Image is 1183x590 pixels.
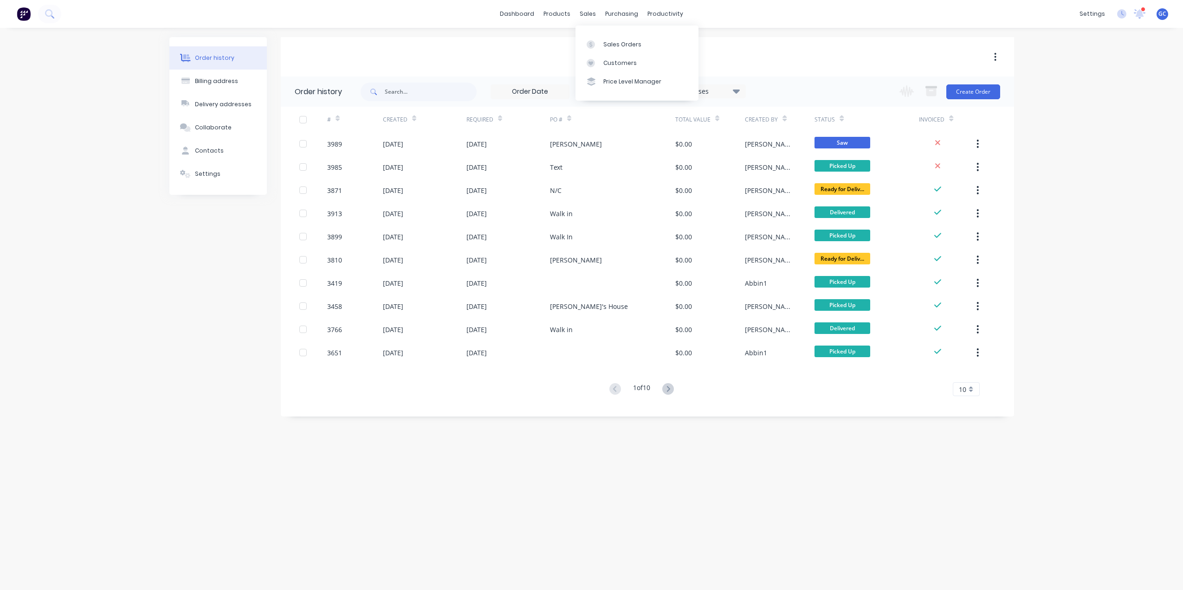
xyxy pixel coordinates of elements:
[466,139,487,149] div: [DATE]
[327,278,342,288] div: 3419
[815,346,870,357] span: Picked Up
[327,301,342,311] div: 3458
[745,232,796,242] div: [PERSON_NAME]
[169,139,267,162] button: Contacts
[466,255,487,265] div: [DATE]
[815,253,870,264] span: Ready for Deliv...
[169,116,267,139] button: Collaborate
[466,232,487,242] div: [DATE]
[550,209,573,218] div: Walk in
[745,139,796,149] div: [PERSON_NAME]
[550,107,675,132] div: PO #
[539,7,575,21] div: products
[327,209,342,218] div: 3913
[466,186,487,195] div: [DATE]
[327,232,342,242] div: 3899
[815,115,835,124] div: Status
[327,107,383,132] div: #
[603,40,641,49] div: Sales Orders
[675,325,692,334] div: $0.00
[959,385,966,394] span: 10
[675,232,692,242] div: $0.00
[383,107,466,132] div: Created
[195,77,238,85] div: Billing address
[745,209,796,218] div: [PERSON_NAME]
[575,35,698,53] a: Sales Orders
[466,162,487,172] div: [DATE]
[633,383,650,396] div: 1 of 10
[550,139,602,149] div: [PERSON_NAME]
[675,115,711,124] div: Total Value
[667,86,745,96] div: 29 Statuses
[383,162,403,172] div: [DATE]
[815,206,870,218] span: Delivered
[466,301,487,311] div: [DATE]
[575,54,698,72] a: Customers
[195,170,220,178] div: Settings
[1075,7,1110,21] div: settings
[327,186,342,195] div: 3871
[1158,10,1166,18] span: GC
[603,77,661,86] div: Price Level Manager
[815,137,870,148] span: Saw
[466,278,487,288] div: [DATE]
[675,107,745,132] div: Total Value
[195,54,234,62] div: Order history
[745,186,796,195] div: [PERSON_NAME]
[550,255,602,265] div: [PERSON_NAME]
[675,348,692,358] div: $0.00
[919,107,975,132] div: Invoiced
[575,72,698,91] a: Price Level Manager
[550,325,573,334] div: Walk in
[815,230,870,241] span: Picked Up
[550,162,562,172] div: Text
[815,107,919,132] div: Status
[466,209,487,218] div: [DATE]
[601,7,643,21] div: purchasing
[815,276,870,288] span: Picked Up
[815,299,870,311] span: Picked Up
[745,325,796,334] div: [PERSON_NAME]
[327,325,342,334] div: 3766
[745,115,778,124] div: Created By
[815,322,870,334] span: Delivered
[603,59,637,67] div: Customers
[383,139,403,149] div: [DATE]
[383,232,403,242] div: [DATE]
[745,348,767,358] div: Abbin1
[675,186,692,195] div: $0.00
[491,85,569,99] input: Order Date
[946,84,1000,99] button: Create Order
[745,278,767,288] div: Abbin1
[466,115,493,124] div: Required
[550,301,628,311] div: [PERSON_NAME]'s House
[745,107,815,132] div: Created By
[327,348,342,358] div: 3651
[675,255,692,265] div: $0.00
[327,139,342,149] div: 3989
[327,255,342,265] div: 3810
[383,209,403,218] div: [DATE]
[383,186,403,195] div: [DATE]
[195,100,252,109] div: Delivery addresses
[195,147,224,155] div: Contacts
[675,301,692,311] div: $0.00
[17,7,31,21] img: Factory
[550,232,573,242] div: Walk In
[295,86,342,97] div: Order history
[169,70,267,93] button: Billing address
[643,7,688,21] div: productivity
[550,115,562,124] div: PO #
[745,162,796,172] div: [PERSON_NAME]
[169,162,267,186] button: Settings
[383,278,403,288] div: [DATE]
[495,7,539,21] a: dashboard
[385,83,477,101] input: Search...
[383,301,403,311] div: [DATE]
[383,255,403,265] div: [DATE]
[550,186,562,195] div: N/C
[466,107,550,132] div: Required
[466,325,487,334] div: [DATE]
[383,348,403,358] div: [DATE]
[675,139,692,149] div: $0.00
